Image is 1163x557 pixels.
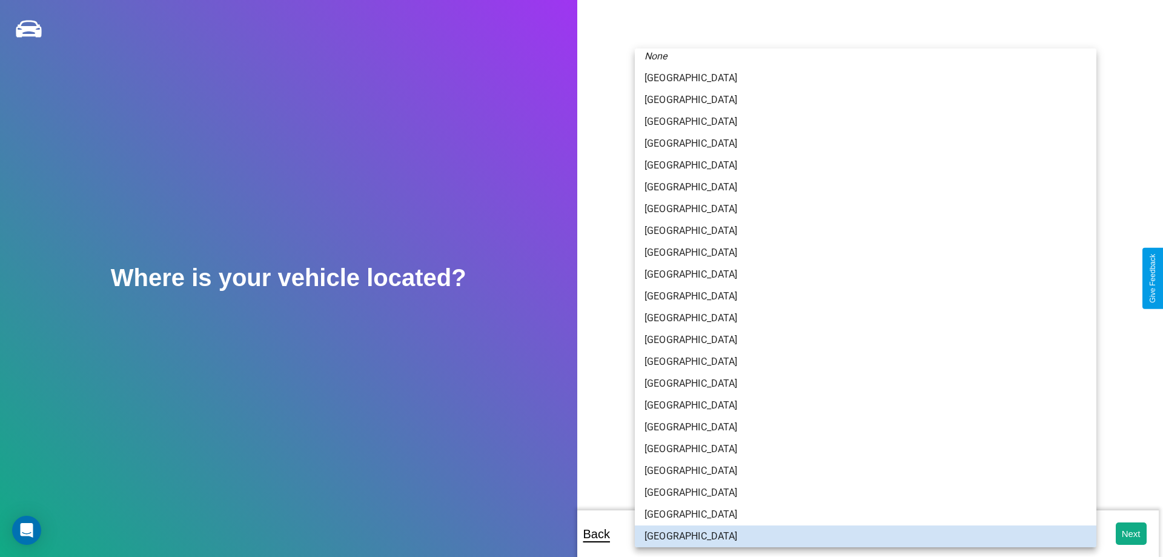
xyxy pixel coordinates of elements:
[635,395,1096,416] li: [GEOGRAPHIC_DATA]
[635,416,1096,438] li: [GEOGRAPHIC_DATA]
[635,89,1096,111] li: [GEOGRAPHIC_DATA]
[635,460,1096,482] li: [GEOGRAPHIC_DATA]
[635,220,1096,242] li: [GEOGRAPHIC_DATA]
[635,285,1096,307] li: [GEOGRAPHIC_DATA]
[635,329,1096,351] li: [GEOGRAPHIC_DATA]
[635,155,1096,176] li: [GEOGRAPHIC_DATA]
[644,49,668,64] em: None
[635,307,1096,329] li: [GEOGRAPHIC_DATA]
[635,373,1096,395] li: [GEOGRAPHIC_DATA]
[1148,254,1157,303] div: Give Feedback
[635,133,1096,155] li: [GEOGRAPHIC_DATA]
[635,351,1096,373] li: [GEOGRAPHIC_DATA]
[635,504,1096,525] li: [GEOGRAPHIC_DATA]
[635,176,1096,198] li: [GEOGRAPHIC_DATA]
[635,482,1096,504] li: [GEOGRAPHIC_DATA]
[635,264,1096,285] li: [GEOGRAPHIC_DATA]
[635,525,1096,547] li: [GEOGRAPHIC_DATA]
[635,438,1096,460] li: [GEOGRAPHIC_DATA]
[635,67,1096,89] li: [GEOGRAPHIC_DATA]
[635,242,1096,264] li: [GEOGRAPHIC_DATA]
[635,111,1096,133] li: [GEOGRAPHIC_DATA]
[12,516,41,545] div: Open Intercom Messenger
[635,198,1096,220] li: [GEOGRAPHIC_DATA]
